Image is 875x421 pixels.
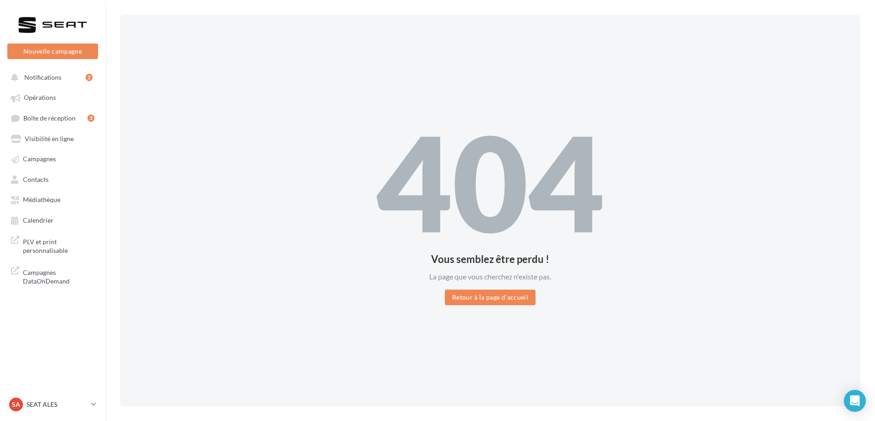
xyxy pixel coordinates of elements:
[376,254,604,264] div: Vous semblez être perdu !
[24,73,61,81] span: Notifications
[5,89,100,105] a: Opérations
[86,74,93,81] div: 2
[87,115,94,122] div: 3
[27,400,87,409] p: SEAT ALES
[23,235,94,255] span: PLV et print personnalisable
[23,266,94,286] span: Campagnes DataOnDemand
[376,116,604,247] div: 404
[23,196,60,204] span: Médiathèque
[23,155,56,163] span: Campagnes
[5,69,96,85] button: Notifications 2
[23,175,49,183] span: Contacts
[7,44,98,59] button: Nouvelle campagne
[24,94,56,102] span: Opérations
[25,135,74,142] span: Visibilité en ligne
[5,171,100,187] a: Contacts
[23,114,76,122] span: Boîte de réception
[5,262,100,290] a: Campagnes DataOnDemand
[5,150,100,167] a: Campagnes
[5,109,100,126] a: Boîte de réception3
[5,191,100,208] a: Médiathèque
[5,130,100,147] a: Visibilité en ligne
[844,390,866,412] div: Open Intercom Messenger
[5,232,100,259] a: PLV et print personnalisable
[7,396,98,413] a: SA SEAT ALES
[12,400,20,409] span: SA
[445,290,536,305] button: Retour à la page d'accueil
[5,212,100,228] a: Calendrier
[23,216,54,224] span: Calendrier
[376,272,604,282] div: La page que vous cherchez n'existe pas.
